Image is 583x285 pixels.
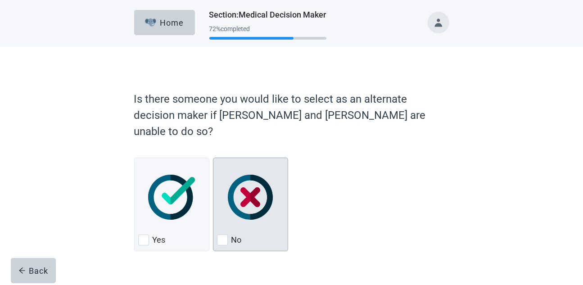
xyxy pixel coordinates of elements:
button: Toggle account menu [428,12,449,33]
h1: Section : Medical Decision Maker [209,9,326,21]
div: Home [145,18,184,27]
div: Progress section [209,22,326,44]
button: ElephantHome [134,10,195,35]
div: Yes, checkbox, not checked [134,158,209,251]
div: Back [18,266,49,275]
span: arrow-left [18,267,26,274]
div: No, checkbox, not checked [213,158,288,251]
img: Elephant [145,18,156,27]
label: Is there someone you would like to select as an alternate decision maker if [PERSON_NAME] and [PE... [134,91,445,140]
div: 72 % completed [209,25,326,32]
label: Yes [153,235,166,245]
label: No [231,235,242,245]
button: arrow-leftBack [11,258,56,283]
